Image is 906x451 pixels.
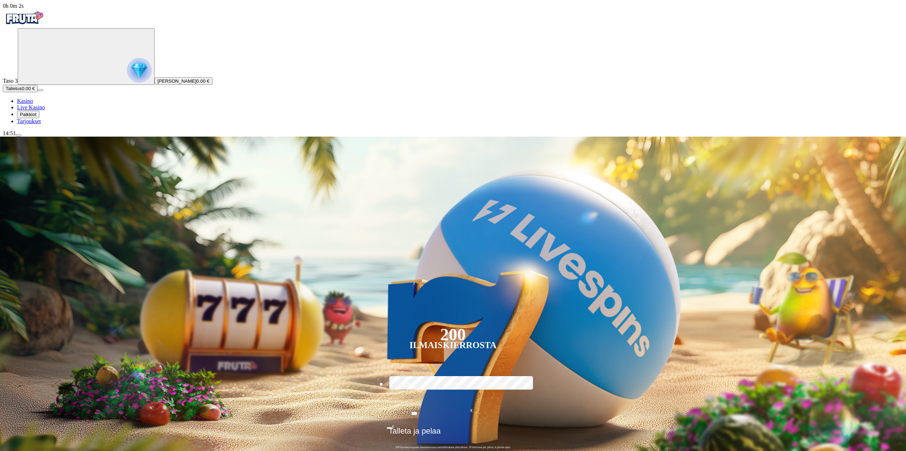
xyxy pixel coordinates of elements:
img: reward progress [127,58,152,83]
button: reward iconPalkkiot [17,111,39,118]
span: Tarjoukset [17,118,41,124]
span: Taso 3 [3,78,18,84]
span: [PERSON_NAME] [157,78,196,84]
a: poker-chip iconLive Kasino [17,104,45,110]
button: menu [38,89,43,91]
span: € [471,407,473,414]
span: Talleta ja pelaa [389,427,441,441]
button: Talletusplus icon0.00 € [3,85,38,92]
span: 0.00 € [196,78,210,84]
span: Palkkiot [20,112,37,117]
a: Fruta [3,22,45,28]
span: 0.00 € [22,86,35,91]
div: 200 [440,330,466,339]
span: Live Kasino [17,104,45,110]
span: user session time [3,3,24,9]
span: 200 kierrätysvapaata ilmaiskierrosta ensitalletuksen yhteydessä. 50 kierrosta per päivä, 4 päivän... [387,445,519,449]
button: Talleta ja pelaa [387,426,519,441]
button: reward progress [18,28,155,85]
label: €50 [388,375,428,396]
img: Fruta [3,9,45,27]
span: Talletus [6,86,22,91]
span: € [392,424,394,429]
span: Kasino [17,98,33,104]
label: €150 [433,375,473,396]
span: 14:51 [3,130,16,136]
button: [PERSON_NAME]0.00 € [155,77,212,85]
a: gift-inverted iconTarjoukset [17,118,41,124]
button: menu [16,134,21,136]
div: Ilmaiskierrosta [410,341,497,350]
a: diamond iconKasino [17,98,33,104]
label: €250 [478,375,518,396]
nav: Primary [3,9,903,125]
